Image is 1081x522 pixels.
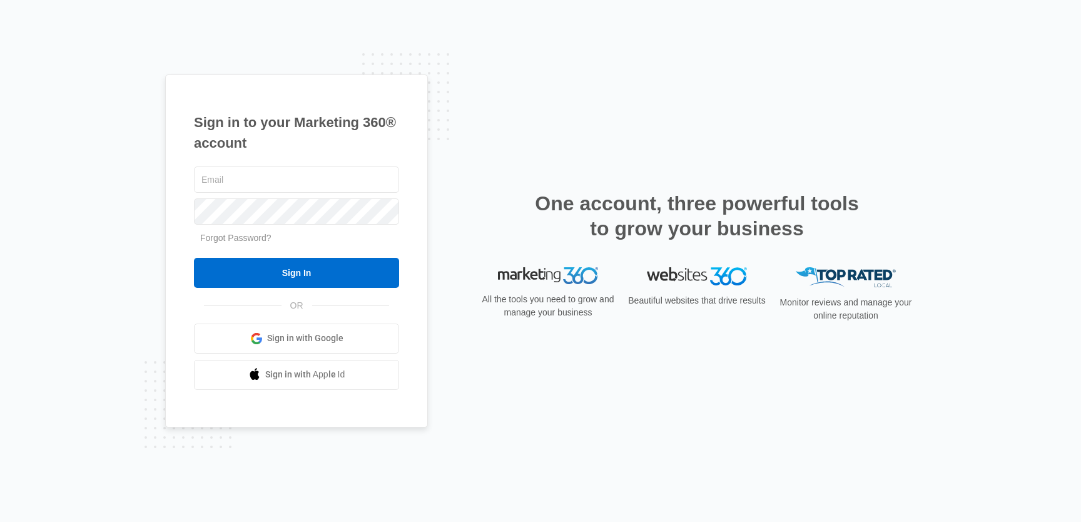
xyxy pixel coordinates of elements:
h1: Sign in to your Marketing 360® account [194,112,399,153]
a: Forgot Password? [200,233,272,243]
span: Sign in with Google [267,332,343,345]
a: Sign in with Google [194,324,399,354]
p: Beautiful websites that drive results [627,294,767,307]
h2: One account, three powerful tools to grow your business [531,191,863,241]
a: Sign in with Apple Id [194,360,399,390]
span: Sign in with Apple Id [265,368,345,381]
input: Email [194,166,399,193]
img: Marketing 360 [498,267,598,285]
p: All the tools you need to grow and manage your business [478,293,618,319]
img: Websites 360 [647,267,747,285]
input: Sign In [194,258,399,288]
p: Monitor reviews and manage your online reputation [776,296,916,322]
span: OR [282,299,312,312]
img: Top Rated Local [796,267,896,288]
